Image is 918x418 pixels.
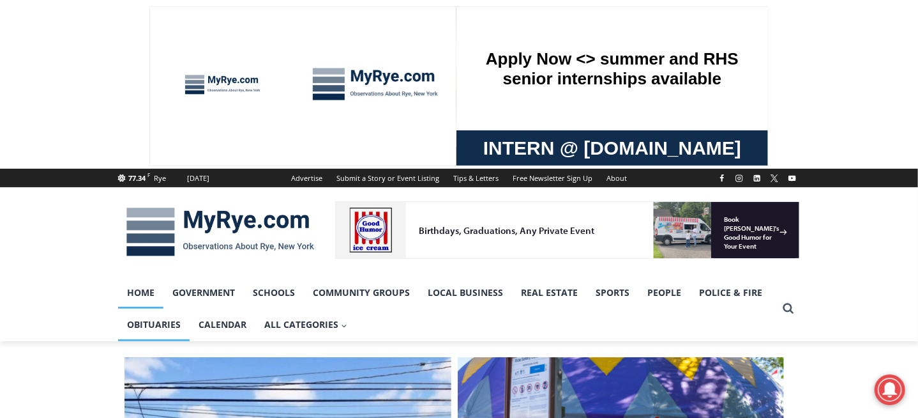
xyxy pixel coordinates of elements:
a: Police & Fire [690,277,771,309]
span: Open Tues. - Sun. [PHONE_NUMBER] [4,132,125,180]
span: F [148,171,151,178]
button: Child menu of All Categories [255,309,356,341]
a: Obituaries [118,309,190,341]
a: Schools [244,277,304,309]
a: Real Estate [512,277,587,309]
h4: Book [PERSON_NAME]'s Good Humor for Your Event [389,13,444,49]
a: Home [118,277,163,309]
div: "Chef [PERSON_NAME] omakase menu is nirvana for lovers of great Japanese food." [132,80,188,153]
a: Submit a Story or Event Listing [329,169,446,187]
button: View Search Form [777,297,800,320]
a: About [599,169,634,187]
a: Sports [587,277,638,309]
a: Free Newsletter Sign Up [506,169,599,187]
a: Advertise [284,169,329,187]
a: Facebook [714,171,730,186]
img: MyRye.com [118,199,322,265]
nav: Secondary Navigation [284,169,634,187]
a: Open Tues. - Sun. [PHONE_NUMBER] [1,128,128,159]
a: People [638,277,690,309]
a: Local Business [419,277,512,309]
span: 77.34 [129,173,146,183]
a: Linkedin [749,171,765,186]
span: Intern @ [DOMAIN_NAME] [334,127,592,156]
a: YouTube [785,171,800,186]
div: [DATE] [187,173,209,184]
a: Community Groups [304,277,419,309]
a: Instagram [732,171,747,186]
a: Intern @ [DOMAIN_NAME] [307,124,619,159]
a: Calendar [190,309,255,341]
nav: Primary Navigation [118,277,777,341]
div: Birthdays, Graduations, Any Private Event [84,23,315,35]
div: Apply Now <> summer and RHS senior internships available [322,1,603,124]
a: Government [163,277,244,309]
a: X [767,171,782,186]
div: Rye [154,173,166,184]
a: Tips & Letters [446,169,506,187]
a: Book [PERSON_NAME]'s Good Humor for Your Event [379,4,461,58]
